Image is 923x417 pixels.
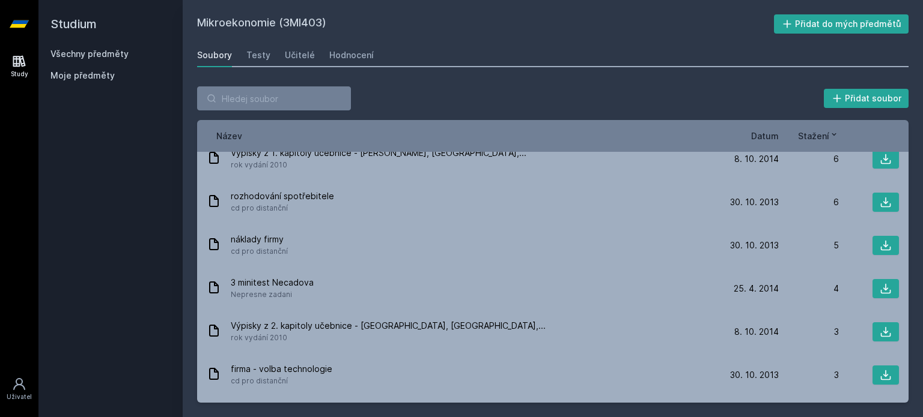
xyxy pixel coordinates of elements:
h2: Mikroekonomie (3MI403) [197,14,774,34]
span: firma - volba technologie [231,363,332,375]
div: 6 [779,196,839,208]
div: Hodnocení [329,49,374,61]
span: 8. 10. 2014 [734,326,779,338]
span: Výpisky z 2. kapitoly učebnice - [GEOGRAPHIC_DATA], [GEOGRAPHIC_DATA],... [231,320,546,332]
div: Uživatel [7,392,32,401]
span: 25. 4. 2014 [734,283,779,295]
button: Přidat do mých předmětů [774,14,909,34]
span: 30. 10. 2013 [730,369,779,381]
button: Datum [751,130,779,142]
div: Učitelé [285,49,315,61]
div: Study [11,70,28,79]
div: 3 [779,369,839,381]
a: Uživatel [2,371,36,407]
span: Nepresne zadani [231,289,314,301]
a: Study [2,48,36,85]
div: 6 [779,153,839,165]
div: 5 [779,239,839,251]
span: rok vydání 2010 [231,332,546,344]
span: Výpisky z 1. kapitoly učebnice - [PERSON_NAME], [GEOGRAPHIC_DATA],... [231,147,526,159]
button: Stažení [798,130,839,142]
input: Hledej soubor [197,86,351,110]
span: 3 minitest Necadova [231,277,314,289]
span: cd pro distanční [231,375,332,387]
a: Testy [246,43,270,67]
span: náklady firmy [231,233,288,245]
div: 4 [779,283,839,295]
span: 30. 10. 2013 [730,196,779,208]
div: Testy [246,49,270,61]
span: 30. 10. 2013 [730,239,779,251]
a: Učitelé [285,43,315,67]
span: rok vydání 2010 [231,159,526,171]
button: Název [216,130,242,142]
span: cd pro distanční [231,245,288,257]
span: rozhodování spotřebitele [231,190,334,202]
a: Soubory [197,43,232,67]
a: Hodnocení [329,43,374,67]
a: Všechny předměty [50,49,129,59]
button: Přidat soubor [824,89,909,108]
span: Stažení [798,130,829,142]
div: Soubory [197,49,232,61]
span: Moje předměty [50,70,115,82]
div: 3 [779,326,839,338]
span: 8. 10. 2014 [734,153,779,165]
span: cd pro distanční [231,202,334,214]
